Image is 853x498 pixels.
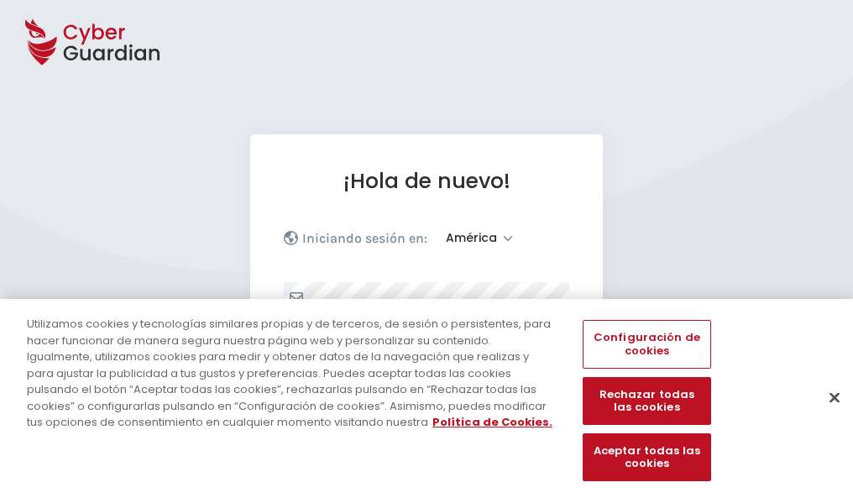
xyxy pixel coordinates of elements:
[583,377,710,425] button: Rechazar todas las cookies
[27,316,557,431] div: Utilizamos cookies y tecnologías similares propias y de terceros, de sesión o persistentes, para ...
[583,433,710,481] button: Aceptar todas las cookies
[302,230,427,247] p: Iniciando sesión en:
[583,320,710,368] button: Configuración de cookies, Abre el cuadro de diálogo del centro de preferencias.
[284,168,569,194] h1: ¡Hola de nuevo!
[816,379,853,416] button: Cerrar
[432,414,552,430] a: Más información sobre su privacidad, se abre en una nueva pestaña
